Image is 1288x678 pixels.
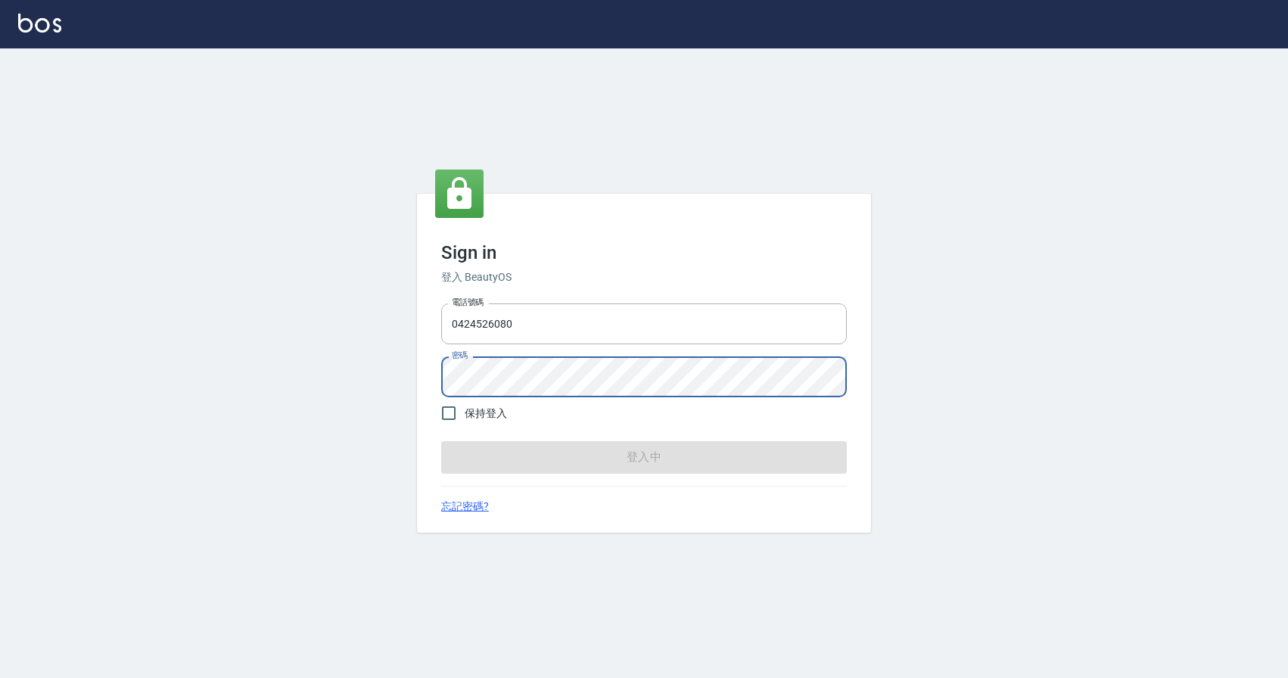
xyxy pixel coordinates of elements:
[441,269,847,285] h6: 登入 BeautyOS
[18,14,61,33] img: Logo
[452,297,484,308] label: 電話號碼
[452,350,468,361] label: 密碼
[441,499,489,515] a: 忘記密碼?
[465,406,507,421] span: 保持登入
[441,242,847,263] h3: Sign in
